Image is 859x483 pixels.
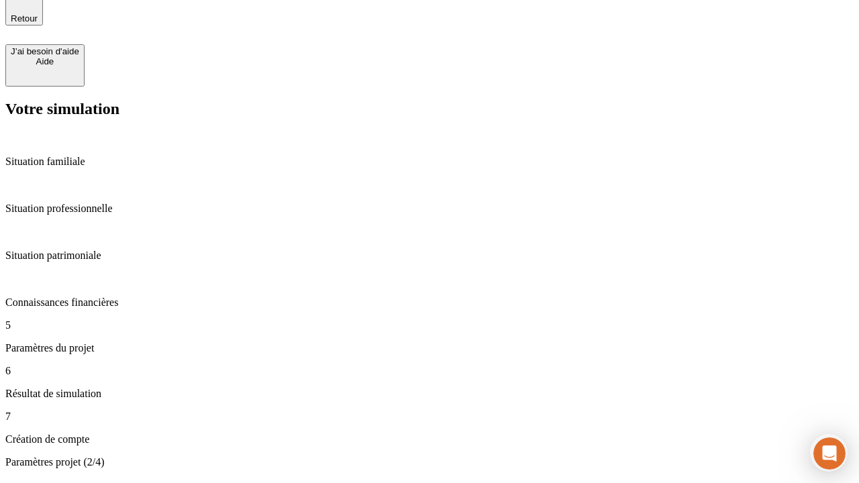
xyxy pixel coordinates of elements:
[5,456,854,468] p: Paramètres projet (2/4)
[5,100,854,118] h2: Votre simulation
[11,13,38,23] span: Retour
[11,46,79,56] div: J’ai besoin d'aide
[5,433,854,445] p: Création de compte
[5,342,854,354] p: Paramètres du projet
[813,437,846,470] iframe: Intercom live chat
[5,44,85,87] button: J’ai besoin d'aideAide
[5,388,854,400] p: Résultat de simulation
[5,250,854,262] p: Situation patrimoniale
[11,56,79,66] div: Aide
[5,156,854,168] p: Situation familiale
[5,203,854,215] p: Situation professionnelle
[810,434,848,472] iframe: Intercom live chat discovery launcher
[5,319,854,331] p: 5
[5,297,854,309] p: Connaissances financières
[5,411,854,423] p: 7
[5,365,854,377] p: 6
